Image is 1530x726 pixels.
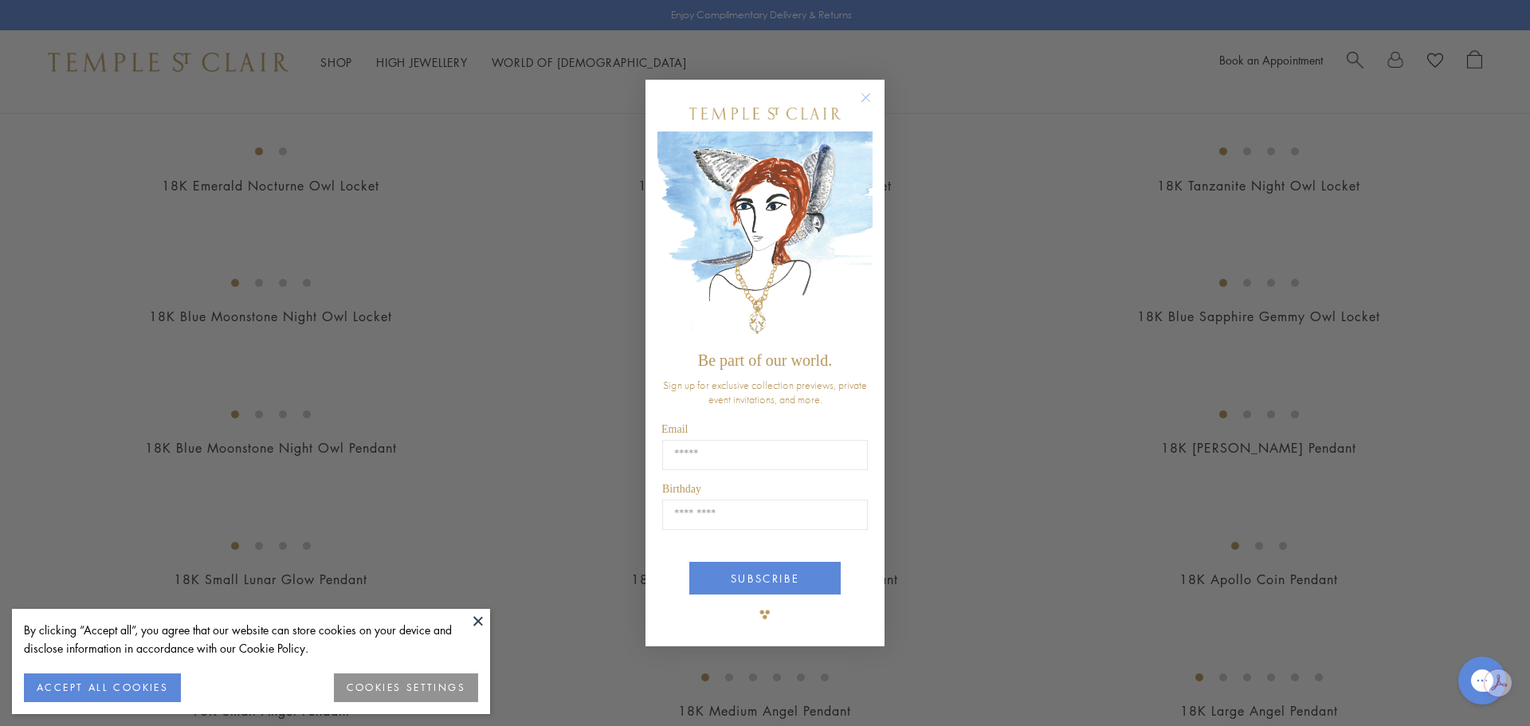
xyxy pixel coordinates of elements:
[662,483,701,495] span: Birthday
[334,673,478,702] button: COOKIES SETTINGS
[662,440,868,470] input: Email
[1450,651,1514,710] iframe: Gorgias live chat messenger
[689,562,841,595] button: SUBSCRIBE
[657,131,873,344] img: c4a9eb12-d91a-4d4a-8ee0-386386f4f338.jpeg
[663,378,867,406] span: Sign up for exclusive collection previews, private event invitations, and more.
[864,96,884,116] button: Close dialog
[689,108,841,120] img: Temple St. Clair
[661,423,688,435] span: Email
[749,598,781,630] img: TSC
[698,351,832,369] span: Be part of our world.
[24,673,181,702] button: ACCEPT ALL COOKIES
[24,621,478,657] div: By clicking “Accept all”, you agree that our website can store cookies on your device and disclos...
